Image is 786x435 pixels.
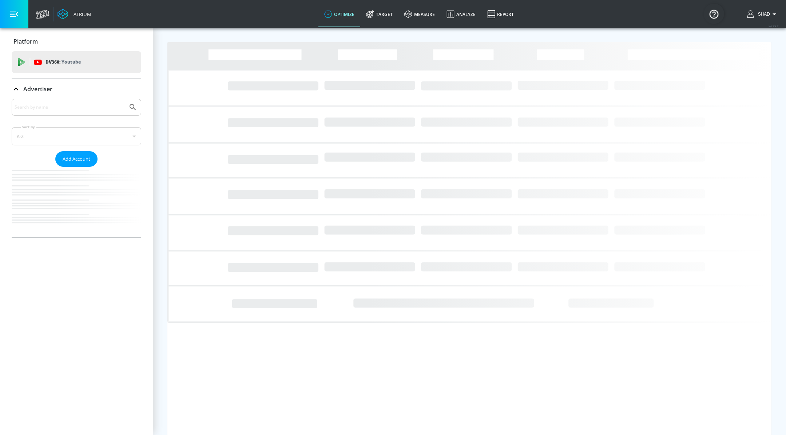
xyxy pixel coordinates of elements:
[769,24,779,28] span: v 4.25.2
[45,58,81,66] p: DV360:
[12,79,141,99] div: Advertiser
[23,85,52,93] p: Advertiser
[398,1,441,27] a: measure
[441,1,481,27] a: Analyze
[61,58,81,66] p: Youtube
[21,125,36,129] label: Sort By
[57,9,91,20] a: Atrium
[12,51,141,73] div: DV360: Youtube
[747,10,779,19] button: Shad
[12,31,141,52] div: Platform
[318,1,360,27] a: optimize
[755,12,770,17] span: login as: shad.aziz@zefr.com
[360,1,398,27] a: Target
[13,37,38,45] p: Platform
[481,1,520,27] a: Report
[12,167,141,237] nav: list of Advertiser
[12,127,141,145] div: A-Z
[71,11,91,17] div: Atrium
[63,155,90,163] span: Add Account
[704,4,724,24] button: Open Resource Center
[12,99,141,237] div: Advertiser
[15,102,125,112] input: Search by name
[55,151,98,167] button: Add Account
